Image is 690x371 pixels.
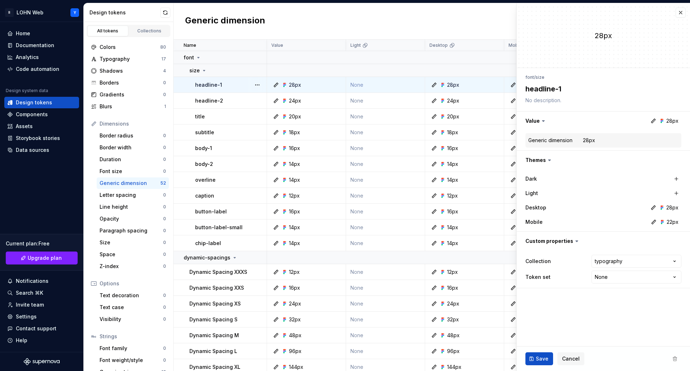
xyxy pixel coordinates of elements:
div: 24px [447,300,459,307]
div: Strings [100,333,166,340]
div: 18px [289,129,300,136]
td: None [346,235,425,251]
div: 28px [583,137,595,144]
textarea: headline-1 [524,82,680,95]
p: button-label-small [195,224,243,231]
label: Dark [525,175,537,182]
div: Design tokens [16,99,52,106]
td: None [346,156,425,172]
p: Dynamic Spacing S [189,316,238,323]
a: Generic dimension52 [97,177,169,189]
span: Upgrade plan [28,254,62,262]
td: None [346,140,425,156]
button: Save [525,352,553,365]
div: 0 [163,357,166,363]
div: Collections [132,28,167,34]
div: Storybook stories [16,135,60,142]
td: None [346,109,425,125]
div: 22px [667,218,678,226]
div: 0 [163,192,166,198]
div: 0 [163,204,166,210]
a: Visibility0 [97,313,169,325]
p: Name [184,42,196,48]
div: 16px [447,284,458,291]
div: Invite team [16,301,44,308]
div: Analytics [16,54,39,61]
div: Border radius [100,132,163,139]
p: caption [195,192,214,199]
div: 16px [289,284,300,291]
a: Border width0 [97,142,169,153]
div: 16px [289,145,300,152]
p: Dynamic Spacing XXXS [189,268,247,276]
p: Dynamic Spacing XXS [189,284,244,291]
div: 28px [517,31,690,41]
div: Contact support [16,325,56,332]
div: Letter spacing [100,191,163,199]
div: Data sources [16,146,49,154]
td: None [346,93,425,109]
div: Assets [16,123,33,130]
div: 16px [447,145,458,152]
a: Typography17 [88,53,169,65]
p: Dynamic Spacing L [189,348,237,355]
div: 14px [289,224,300,231]
div: LOHN Web [17,9,43,16]
li: size [535,74,544,80]
td: None [346,172,425,188]
p: chip-label [195,240,221,247]
button: Notifications [4,275,79,287]
div: 12px [289,192,300,199]
td: None [346,343,425,359]
div: 96px [289,348,302,355]
div: 16px [289,208,300,215]
div: 0 [163,240,166,245]
a: Font family0 [97,343,169,354]
div: 0 [163,145,166,150]
div: 96px [447,348,460,355]
td: None [346,220,425,235]
p: Dynamic Spacing M [189,332,239,339]
div: 14px [289,160,300,168]
h2: Generic dimension [185,15,265,28]
div: Design system data [6,88,48,94]
div: 48px [447,332,460,339]
p: Desktop [429,42,448,48]
div: 1 [164,104,166,109]
a: Borders0 [88,77,169,89]
div: Components [16,111,48,118]
div: Search ⌘K [16,289,43,297]
td: None [346,327,425,343]
div: Line height [100,203,163,211]
div: 0 [163,228,166,234]
a: Invite team [4,299,79,311]
div: 32px [289,316,301,323]
p: overline [195,176,216,184]
a: Font weight/style0 [97,354,169,366]
div: Options [100,280,166,287]
div: 28px [666,204,678,211]
div: 24px [447,97,459,104]
a: Code automation [4,63,79,75]
a: Analytics [4,51,79,63]
a: Line height0 [97,201,169,213]
div: 24px [289,300,301,307]
label: Collection [525,258,551,265]
div: Home [16,30,30,37]
svg: Supernova Logo [24,358,60,365]
p: Dynamic Spacing XS [189,300,241,307]
div: 14px [447,224,458,231]
p: button-label [195,208,227,215]
div: Gradients [100,91,163,98]
p: font [184,54,194,61]
p: dynamic-spacings [184,254,230,261]
a: Gradients0 [88,89,169,100]
a: Documentation [4,40,79,51]
a: Settings [4,311,79,322]
div: R [5,8,14,17]
div: 48px [289,332,302,339]
p: subtitle [195,129,214,136]
div: 0 [163,216,166,222]
div: Settings [16,313,37,320]
div: 14px [289,176,300,184]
